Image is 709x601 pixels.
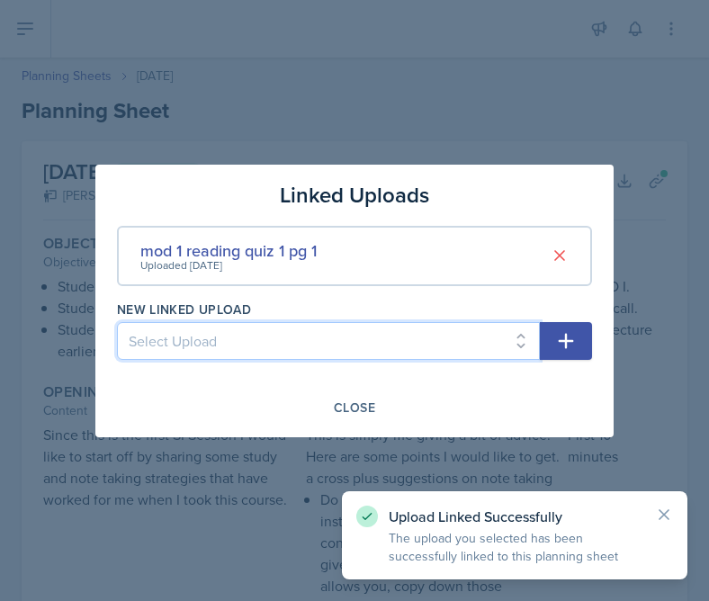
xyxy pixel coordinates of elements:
[389,507,641,525] p: Upload Linked Successfully
[280,179,429,211] h3: Linked Uploads
[334,400,375,415] div: Close
[389,529,641,565] p: The upload you selected has been successfully linked to this planning sheet
[322,392,387,423] button: Close
[117,300,251,318] label: New Linked Upload
[140,257,317,274] div: Uploaded [DATE]
[140,238,317,263] div: mod 1 reading quiz 1 pg 1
